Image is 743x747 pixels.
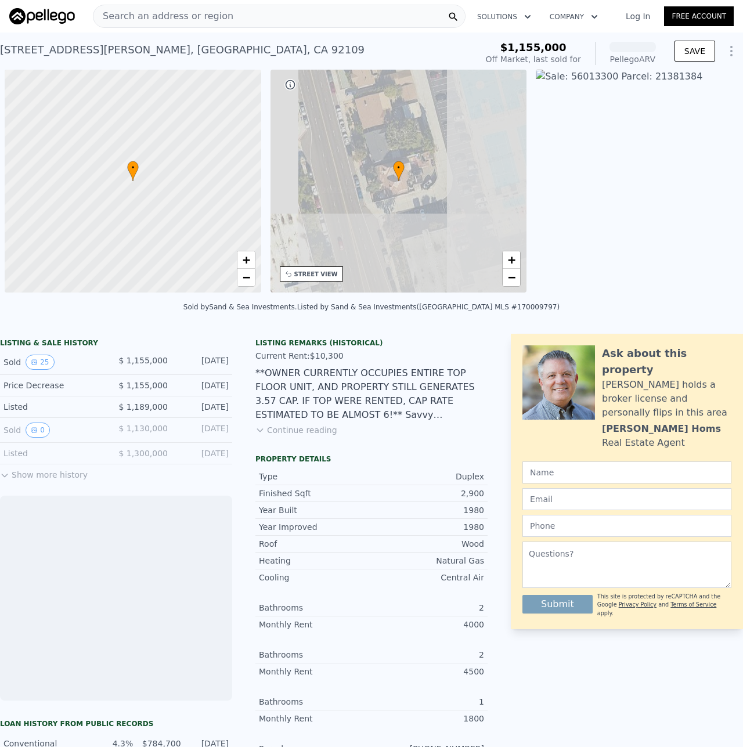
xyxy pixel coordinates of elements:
[597,593,731,618] div: This site is protected by reCAPTCHA and the Google and apply.
[503,269,520,286] a: Zoom out
[522,595,593,614] button: Submit
[118,449,168,458] span: $ 1,300,000
[259,696,371,708] div: Bathrooms
[371,619,484,630] div: 4000
[612,10,664,22] a: Log In
[177,423,229,438] div: [DATE]
[522,515,731,537] input: Phone
[3,423,107,438] div: Sold
[259,488,371,499] div: Finished Sqft
[540,6,607,27] button: Company
[522,461,731,483] input: Name
[670,601,716,608] a: Terms of Service
[3,401,107,413] div: Listed
[294,270,338,279] div: STREET VIEW
[259,555,371,566] div: Heating
[237,269,255,286] a: Zoom out
[371,538,484,550] div: Wood
[118,424,168,433] span: $ 1,130,000
[371,666,484,677] div: 4500
[127,163,139,173] span: •
[118,381,168,390] span: $ 1,155,000
[177,448,229,459] div: [DATE]
[371,602,484,614] div: 2
[602,345,731,378] div: Ask about this property
[9,8,75,24] img: Pellego
[602,422,721,436] div: [PERSON_NAME] Homs
[259,504,371,516] div: Year Built
[26,355,54,370] button: View historical data
[508,270,515,284] span: −
[720,39,743,63] button: Show Options
[371,521,484,533] div: 1980
[259,619,371,630] div: Monthly Rent
[602,436,685,450] div: Real Estate Agent
[183,303,297,311] div: Sold by Sand & Sea Investments .
[259,538,371,550] div: Roof
[602,378,731,420] div: [PERSON_NAME] holds a broker license and personally flips in this area
[500,41,567,53] span: $1,155,000
[118,402,168,412] span: $ 1,189,000
[310,351,344,360] span: $10,300
[675,41,715,62] button: SAVE
[255,338,488,348] div: Listing Remarks (Historical)
[371,471,484,482] div: Duplex
[3,448,107,459] div: Listed
[259,471,371,482] div: Type
[3,380,107,391] div: Price Decrease
[371,713,484,724] div: 1800
[177,401,229,413] div: [DATE]
[255,351,310,360] span: Current Rent:
[177,355,229,370] div: [DATE]
[237,251,255,269] a: Zoom in
[371,696,484,708] div: 1
[255,366,488,422] div: **OWNER CURRENTLY OCCUPIES ENTIRE TOP FLOOR UNIT, AND PROPERTY STILL GENERATES 3.57 CAP. IF TOP W...
[259,521,371,533] div: Year Improved
[371,488,484,499] div: 2,900
[371,649,484,661] div: 2
[177,380,229,391] div: [DATE]
[664,6,734,26] a: Free Account
[486,53,581,65] div: Off Market, last sold for
[468,6,540,27] button: Solutions
[259,713,371,724] div: Monthly Rent
[127,161,139,181] div: •
[393,163,405,173] span: •
[522,488,731,510] input: Email
[259,572,371,583] div: Cooling
[255,424,337,436] button: Continue reading
[259,666,371,677] div: Monthly Rent
[371,504,484,516] div: 1980
[259,602,371,614] div: Bathrooms
[508,252,515,267] span: +
[503,251,520,269] a: Zoom in
[242,252,250,267] span: +
[26,423,50,438] button: View historical data
[393,161,405,181] div: •
[297,303,560,311] div: Listed by Sand & Sea Investments ([GEOGRAPHIC_DATA] MLS #170009797)
[371,555,484,566] div: Natural Gas
[3,355,107,370] div: Sold
[118,356,168,365] span: $ 1,155,000
[609,53,656,65] div: Pellego ARV
[242,270,250,284] span: −
[619,601,657,608] a: Privacy Policy
[255,454,488,464] div: Property details
[93,9,233,23] span: Search an address or region
[259,649,371,661] div: Bathrooms
[371,572,484,583] div: Central Air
